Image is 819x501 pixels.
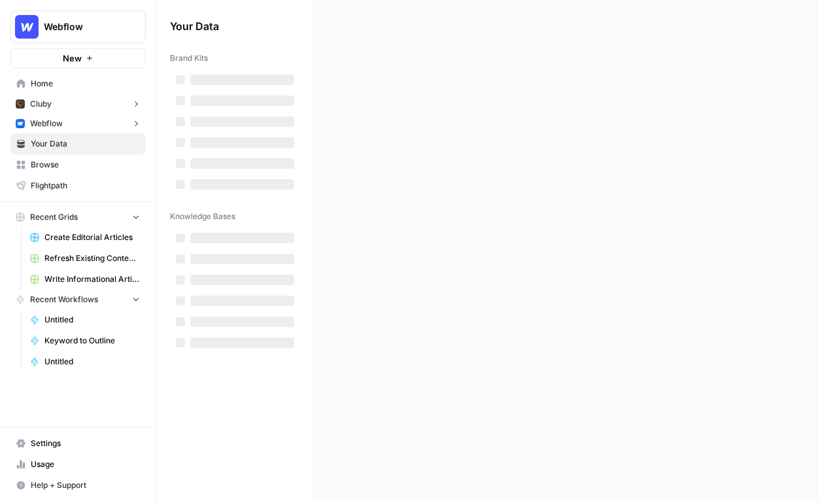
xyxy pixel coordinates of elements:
[31,159,140,171] span: Browse
[24,351,146,372] a: Untitled
[30,118,63,130] span: Webflow
[44,314,140,326] span: Untitled
[170,211,235,222] span: Knowledge Bases
[15,15,39,39] img: Webflow Logo
[10,94,146,114] button: Cluby
[16,119,25,128] img: a1pu3e9a4sjoov2n4mw66knzy8l8
[10,48,146,68] button: New
[44,20,123,33] span: Webflow
[10,454,146,475] a: Usage
[31,78,140,90] span: Home
[10,175,146,196] a: Flightpath
[10,73,146,94] a: Home
[31,180,140,192] span: Flightpath
[10,433,146,454] a: Settings
[24,227,146,248] a: Create Editorial Articles
[10,133,146,154] a: Your Data
[170,52,208,64] span: Brand Kits
[10,154,146,175] a: Browse
[170,18,284,34] span: Your Data
[24,330,146,351] a: Keyword to Outline
[31,479,140,491] span: Help + Support
[10,290,146,309] button: Recent Workflows
[16,99,25,109] img: x9pvq66k5d6af0jwfjov4in6h5zj
[24,269,146,290] a: Write Informational Article
[30,211,78,223] span: Recent Grids
[31,438,140,449] span: Settings
[63,52,82,65] span: New
[31,138,140,150] span: Your Data
[10,10,146,43] button: Workspace: Webflow
[24,248,146,269] a: Refresh Existing Content (5)
[30,98,52,110] span: Cluby
[44,356,140,368] span: Untitled
[30,294,98,305] span: Recent Workflows
[31,458,140,470] span: Usage
[44,335,140,347] span: Keyword to Outline
[44,232,140,243] span: Create Editorial Articles
[44,252,140,264] span: Refresh Existing Content (5)
[10,475,146,496] button: Help + Support
[10,207,146,227] button: Recent Grids
[24,309,146,330] a: Untitled
[44,273,140,285] span: Write Informational Article
[10,114,146,133] button: Webflow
